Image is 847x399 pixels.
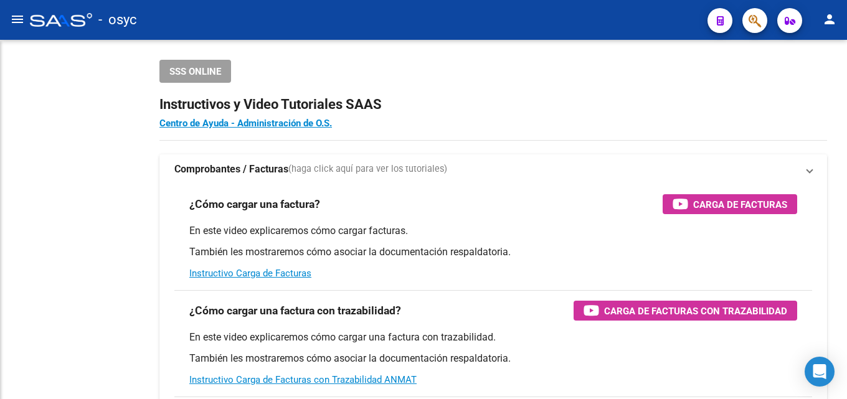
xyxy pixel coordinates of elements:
[805,357,835,387] div: Open Intercom Messenger
[189,331,797,344] p: En este video explicaremos cómo cargar una factura con trazabilidad.
[189,224,797,238] p: En este video explicaremos cómo cargar facturas.
[174,162,288,176] strong: Comprobantes / Facturas
[98,6,137,34] span: - osyc
[159,118,332,129] a: Centro de Ayuda - Administración de O.S.
[189,195,320,213] h3: ¿Cómo cargar una factura?
[663,194,797,214] button: Carga de Facturas
[288,162,447,176] span: (haga click aquí para ver los tutoriales)
[10,12,25,27] mat-icon: menu
[189,374,417,385] a: Instructivo Carga de Facturas con Trazabilidad ANMAT
[159,93,827,116] h2: Instructivos y Video Tutoriales SAAS
[604,303,787,319] span: Carga de Facturas con Trazabilidad
[574,301,797,321] button: Carga de Facturas con Trazabilidad
[693,197,787,212] span: Carga de Facturas
[169,66,221,77] span: SSS ONLINE
[189,268,311,279] a: Instructivo Carga de Facturas
[189,352,797,365] p: También les mostraremos cómo asociar la documentación respaldatoria.
[159,60,231,83] button: SSS ONLINE
[189,245,797,259] p: También les mostraremos cómo asociar la documentación respaldatoria.
[822,12,837,27] mat-icon: person
[189,302,401,319] h3: ¿Cómo cargar una factura con trazabilidad?
[159,154,827,184] mat-expansion-panel-header: Comprobantes / Facturas(haga click aquí para ver los tutoriales)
